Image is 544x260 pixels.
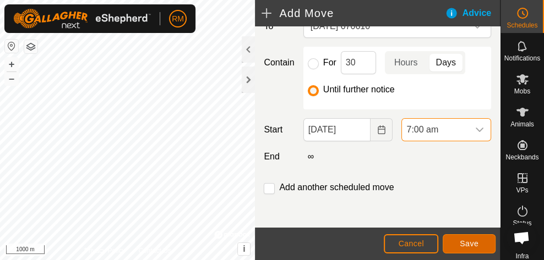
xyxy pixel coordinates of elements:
[172,13,184,25] span: RM
[504,55,540,62] span: Notifications
[323,58,336,67] label: For
[505,154,538,161] span: Neckbands
[13,9,151,29] img: Gallagher Logo
[371,118,393,141] button: Choose Date
[323,85,395,94] label: Until further notice
[514,88,530,95] span: Mobs
[466,15,488,37] div: dropdown trigger
[306,15,466,37] span: 2025-09-10 070610
[516,187,528,193] span: VPs
[259,150,298,163] label: End
[445,7,500,20] div: Advice
[5,40,18,53] button: Reset Map
[394,56,418,69] span: Hours
[513,220,531,226] span: Status
[259,15,298,38] label: To
[5,58,18,71] button: +
[243,244,245,253] span: i
[460,239,478,248] span: Save
[402,119,469,141] span: 7:00 am
[443,234,496,253] button: Save
[262,7,444,20] h2: Add Move
[398,239,424,248] span: Cancel
[436,56,456,69] span: Days
[5,72,18,85] button: –
[384,234,438,253] button: Cancel
[507,223,536,252] div: Open chat
[138,246,171,256] a: Contact Us
[24,40,37,53] button: Map Layers
[259,56,298,69] label: Contain
[469,119,491,141] div: dropdown trigger
[238,243,250,255] button: i
[279,183,394,192] label: Add another scheduled move
[510,121,534,128] span: Animals
[84,246,126,256] a: Privacy Policy
[303,152,318,161] label: ∞
[515,253,529,259] span: Infra
[507,22,537,29] span: Schedules
[259,123,298,136] label: Start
